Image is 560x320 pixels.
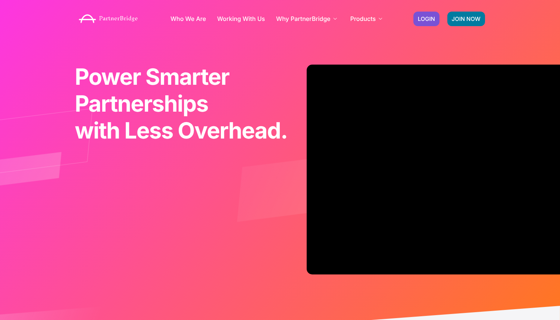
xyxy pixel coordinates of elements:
span: JOIN NOW [452,16,481,22]
a: LOGIN [413,12,439,26]
span: LOGIN [418,16,435,22]
span: Power Smarter Partnerships [75,63,229,117]
a: Products [350,16,384,22]
a: Who We Are [170,16,206,22]
a: Why PartnerBridge [276,16,339,22]
a: Working With Us [217,16,265,22]
b: with Less Overhead. [75,117,288,144]
a: JOIN NOW [447,12,485,26]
